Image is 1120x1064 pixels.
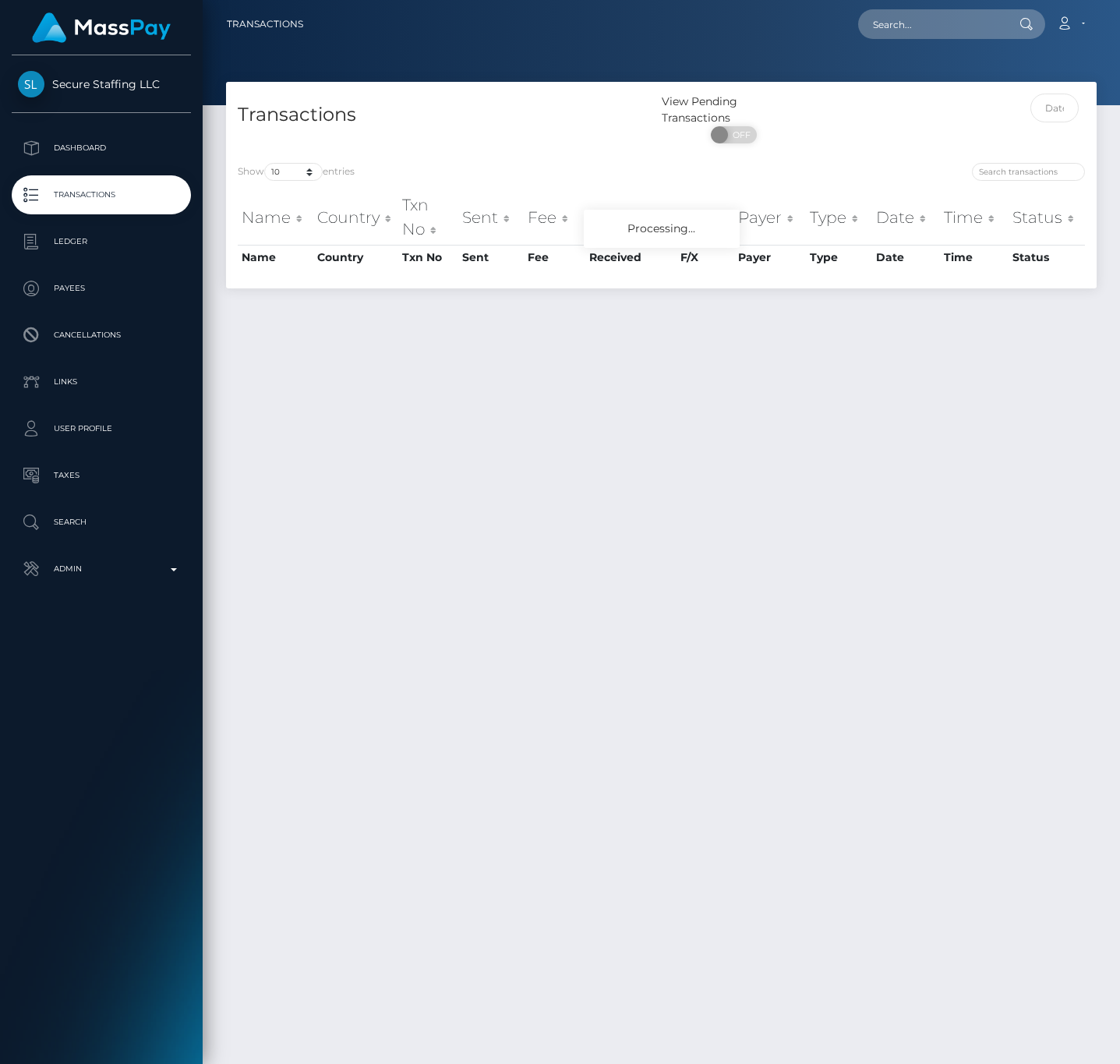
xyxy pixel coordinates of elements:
[585,245,677,270] th: Received
[806,245,873,270] th: Type
[18,557,185,581] p: Admin
[458,189,525,245] th: Sent
[858,9,1005,39] input: Search...
[524,245,585,270] th: Fee
[398,189,458,245] th: Txn No
[12,362,191,401] a: Links
[12,222,191,261] a: Ledger
[18,277,185,300] p: Payees
[1009,245,1085,270] th: Status
[12,456,191,495] a: Taxes
[18,370,185,394] p: Links
[18,183,185,207] p: Transactions
[872,245,940,270] th: Date
[972,163,1085,181] input: Search transactions
[313,245,398,270] th: Country
[264,163,323,181] select: Showentries
[18,136,185,160] p: Dashboard
[12,550,191,589] a: Admin
[238,245,313,270] th: Name
[12,316,191,355] a: Cancellations
[18,71,44,97] img: Secure Staffing LLC
[18,464,185,487] p: Taxes
[12,175,191,214] a: Transactions
[806,189,873,245] th: Type
[662,94,807,126] div: View Pending Transactions
[585,189,677,245] th: Received
[940,245,1009,270] th: Time
[872,189,940,245] th: Date
[238,189,313,245] th: Name
[238,101,650,129] h4: Transactions
[313,189,398,245] th: Country
[584,210,740,248] div: Processing...
[1030,94,1079,122] input: Date filter
[12,129,191,168] a: Dashboard
[238,163,355,181] label: Show entries
[12,409,191,448] a: User Profile
[18,511,185,534] p: Search
[458,245,525,270] th: Sent
[12,503,191,542] a: Search
[940,189,1009,245] th: Time
[18,417,185,440] p: User Profile
[18,230,185,253] p: Ledger
[227,8,303,41] a: Transactions
[398,245,458,270] th: Txn No
[524,189,585,245] th: Fee
[1009,189,1085,245] th: Status
[677,189,734,245] th: F/X
[734,189,806,245] th: Payer
[677,245,734,270] th: F/X
[719,126,758,143] span: OFF
[12,269,191,308] a: Payees
[734,245,806,270] th: Payer
[18,323,185,347] p: Cancellations
[12,77,191,91] span: Secure Staffing LLC
[32,12,171,43] img: MassPay Logo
